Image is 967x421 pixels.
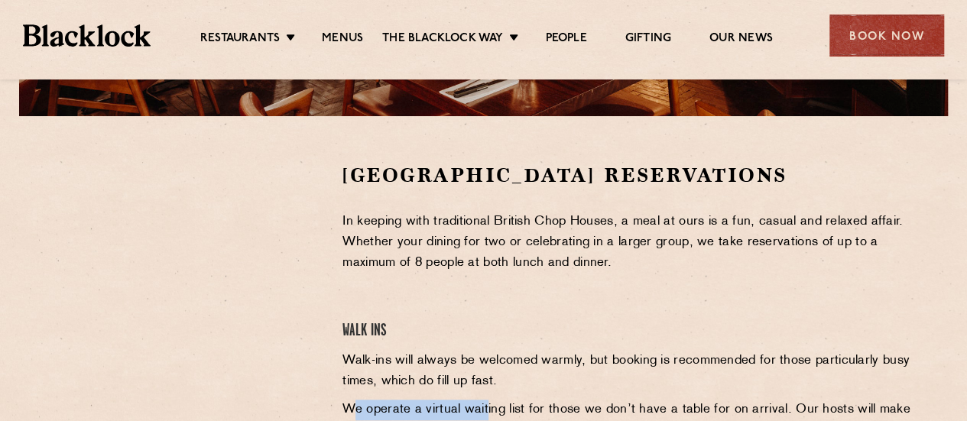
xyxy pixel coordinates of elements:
iframe: OpenTable make booking widget [93,162,264,392]
h2: [GEOGRAPHIC_DATA] Reservations [342,162,929,189]
a: The Blacklock Way [382,31,503,48]
a: Gifting [625,31,671,48]
p: In keeping with traditional British Chop Houses, a meal at ours is a fun, casual and relaxed affa... [342,212,929,274]
p: Walk-ins will always be welcomed warmly, but booking is recommended for those particularly busy t... [342,351,929,392]
div: Book Now [829,15,944,57]
a: Restaurants [200,31,280,48]
a: People [545,31,586,48]
a: Our News [709,31,773,48]
a: Menus [322,31,363,48]
img: BL_Textured_Logo-footer-cropped.svg [23,24,151,46]
h4: Walk Ins [342,321,929,342]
